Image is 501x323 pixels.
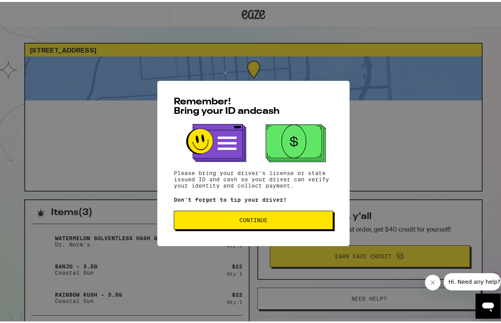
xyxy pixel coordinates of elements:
[444,271,501,288] iframe: Message from company
[174,168,333,187] p: Please bring your driver's license or state issued ID and cash so your driver can verify your ide...
[239,215,268,221] span: Continue
[174,209,333,228] button: Continue
[174,195,333,201] p: Don't forget to tip your driver!
[475,292,501,317] iframe: Button to launch messaging window
[174,95,280,114] span: Remember! Bring your ID and cash
[425,273,441,288] iframe: Close message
